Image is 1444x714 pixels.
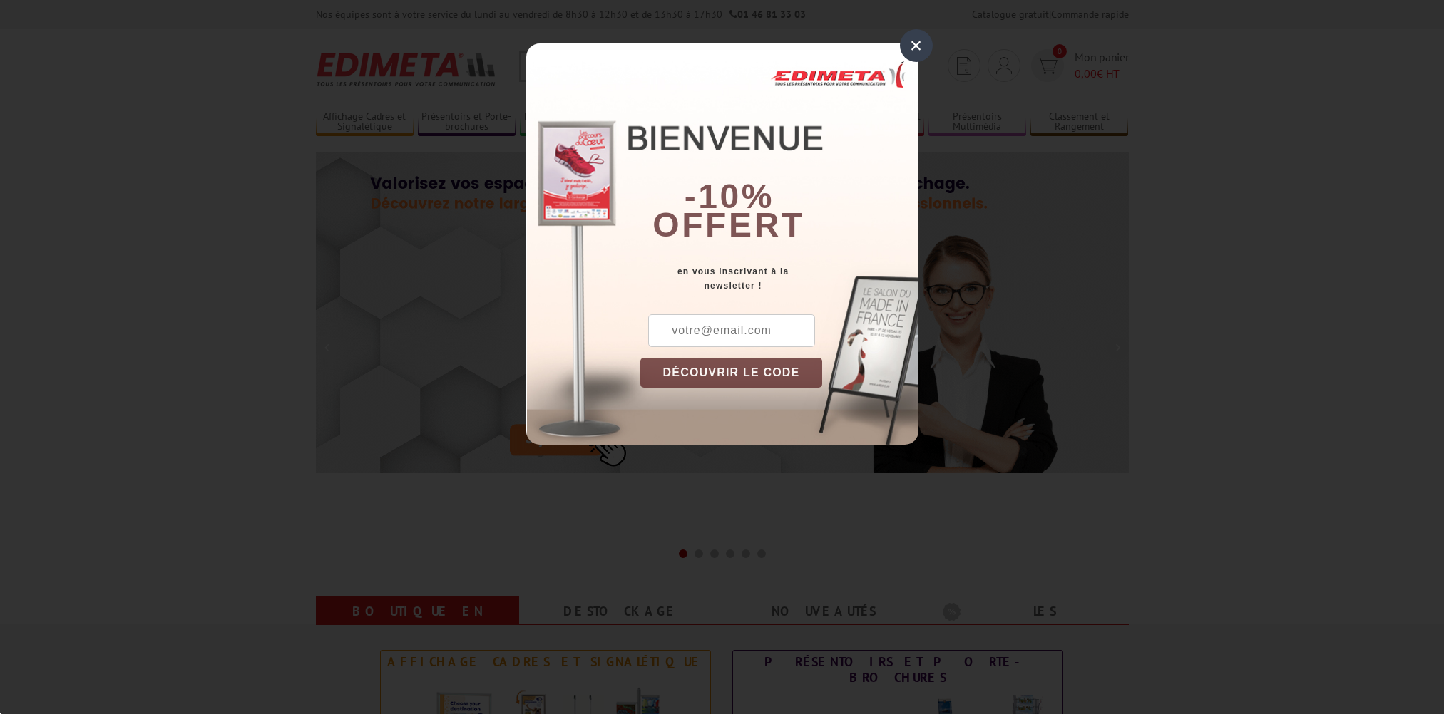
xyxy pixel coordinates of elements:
font: offert [652,206,805,244]
button: DÉCOUVRIR LE CODE [640,358,823,388]
b: -10% [685,177,774,215]
div: × [900,29,933,62]
input: votre@email.com [648,314,815,347]
div: en vous inscrivant à la newsletter ! [640,264,918,293]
